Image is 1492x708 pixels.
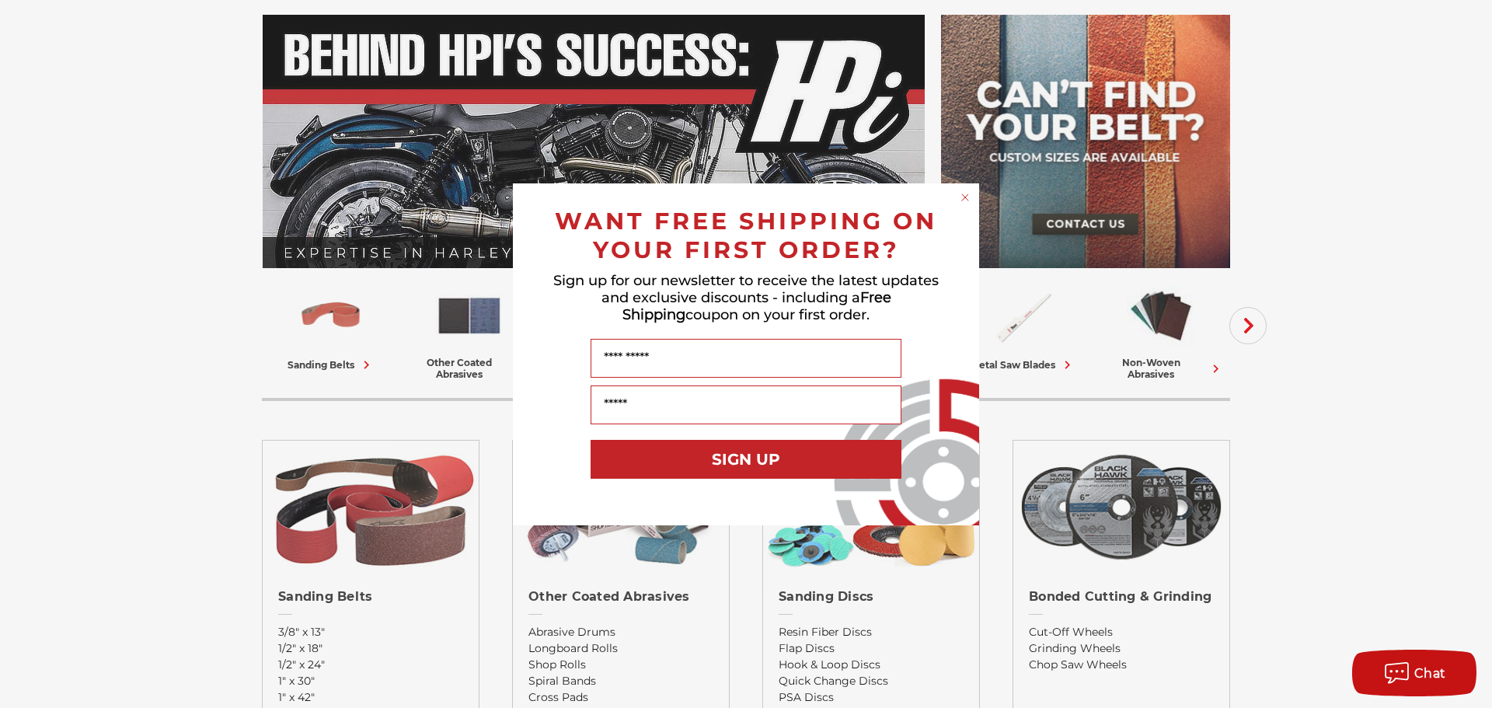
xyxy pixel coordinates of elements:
button: Close dialog [957,190,973,205]
span: Sign up for our newsletter to receive the latest updates and exclusive discounts - including a co... [553,272,939,323]
span: Free Shipping [622,289,891,323]
button: SIGN UP [591,440,901,479]
span: Chat [1414,666,1446,681]
span: WANT FREE SHIPPING ON YOUR FIRST ORDER? [555,207,937,264]
button: Chat [1352,650,1476,696]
